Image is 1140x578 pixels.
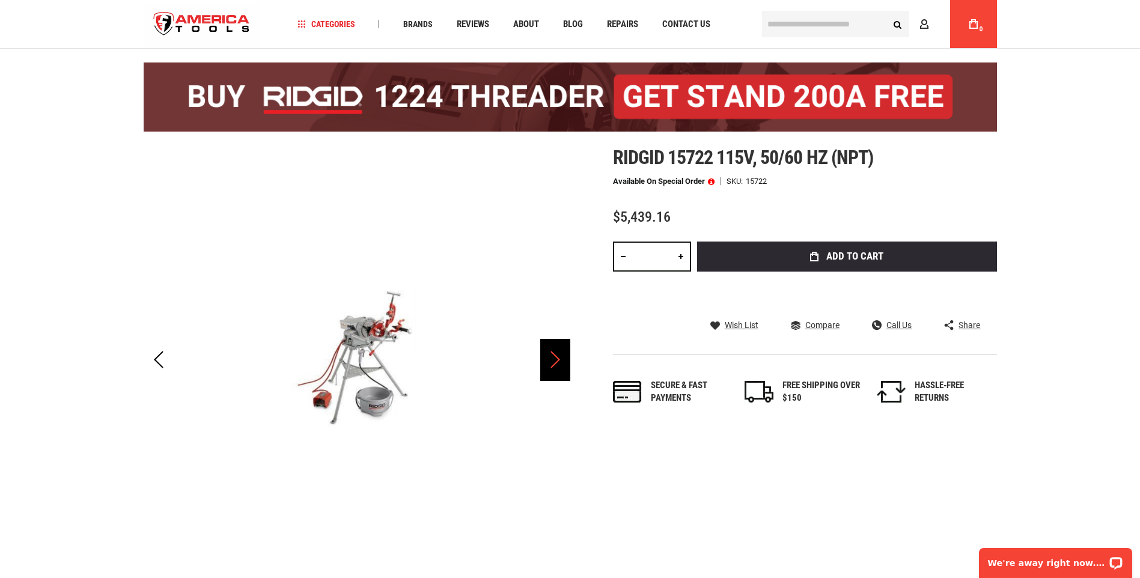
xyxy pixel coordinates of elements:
[292,16,361,32] a: Categories
[980,26,983,32] span: 0
[602,16,644,32] a: Repairs
[782,379,861,405] div: FREE SHIPPING OVER $150
[403,20,433,28] span: Brands
[662,20,710,29] span: Contact Us
[613,177,715,186] p: Available on Special Order
[745,381,773,403] img: shipping
[959,321,980,329] span: Share
[657,16,716,32] a: Contact Us
[457,20,489,29] span: Reviews
[877,381,906,403] img: returns
[144,147,570,573] img: RIDGID 15722 115V, 50/60 Hz (NPT)
[826,251,883,261] span: Add to Cart
[886,321,912,329] span: Call Us
[540,147,570,573] div: Next
[613,208,671,225] span: $5,439.16
[746,177,767,185] div: 15722
[697,242,997,272] button: Add to Cart
[613,381,642,403] img: payments
[725,321,758,329] span: Wish List
[144,2,260,47] img: America Tools
[791,320,840,330] a: Compare
[872,320,912,330] a: Call Us
[651,379,729,405] div: Secure & fast payments
[727,177,746,185] strong: SKU
[915,379,993,405] div: HASSLE-FREE RETURNS
[144,2,260,47] a: store logo
[563,20,583,29] span: Blog
[508,16,544,32] a: About
[451,16,495,32] a: Reviews
[805,321,840,329] span: Compare
[144,147,174,573] div: Previous
[710,320,758,330] a: Wish List
[398,16,438,32] a: Brands
[297,20,355,28] span: Categories
[144,62,997,132] img: BOGO: Buy the RIDGID® 1224 Threader (26092), get the 92467 200A Stand FREE!
[558,16,588,32] a: Blog
[886,13,909,35] button: Search
[695,275,999,310] iframe: Secure express checkout frame
[613,146,873,169] span: Ridgid 15722 115v, 50/60 hz (npt)
[607,20,638,29] span: Repairs
[971,540,1140,578] iframe: LiveChat chat widget
[513,20,539,29] span: About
